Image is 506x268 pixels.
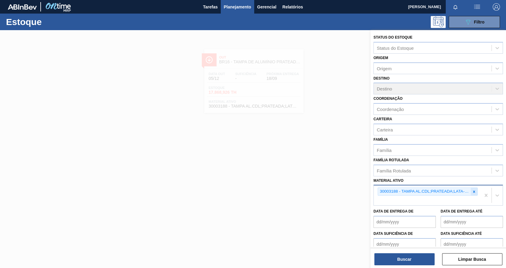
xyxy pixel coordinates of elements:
[441,216,503,228] input: dd/mm/yyyy
[493,3,500,11] img: Logout
[373,216,436,228] input: dd/mm/yyyy
[373,158,409,162] label: Família Rotulada
[8,4,37,10] img: TNhmsLtSVTkK8tSr43FrP2fwEKptu5GPRR3wAAAABJRU5ErkJggg==
[474,20,485,24] span: Filtro
[377,45,414,50] div: Status do Estoque
[257,3,276,11] span: Gerencial
[446,3,465,11] button: Notificações
[449,16,500,28] button: Filtro
[373,137,388,142] label: Família
[473,3,481,11] img: userActions
[377,168,411,173] div: Família Rotulada
[373,178,404,183] label: Material ativo
[441,238,503,250] input: dd/mm/yyyy
[373,56,388,60] label: Origem
[373,232,413,236] label: Data suficiência de
[283,3,303,11] span: Relatórios
[377,107,404,112] div: Coordenação
[378,188,471,195] div: 30003188 - TAMPA AL.CDL;PRATEADA;LATA-AUTOMATICA;
[373,238,436,250] input: dd/mm/yyyy
[441,232,482,236] label: Data suficiência até
[377,127,393,132] div: Carteira
[373,76,389,80] label: Destino
[377,66,392,71] div: Origem
[6,18,94,25] h1: Estoque
[441,209,483,213] label: Data de Entrega até
[373,35,412,39] label: Status do Estoque
[373,209,414,213] label: Data de Entrega de
[373,96,403,101] label: Coordenação
[431,16,446,28] div: Pogramando: nenhum usuário selecionado
[377,147,392,153] div: Família
[203,3,218,11] span: Tarefas
[224,3,251,11] span: Planejamento
[373,117,392,121] label: Carteira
